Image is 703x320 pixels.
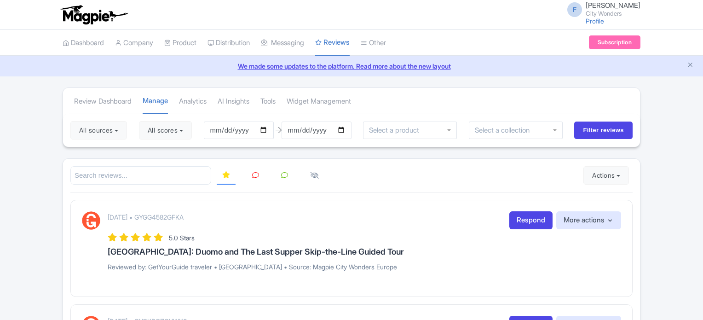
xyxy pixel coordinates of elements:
a: Analytics [179,89,207,114]
a: Profile [586,17,604,25]
input: Search reviews... [70,166,211,185]
a: F [PERSON_NAME] City Wonders [562,2,640,17]
input: Select a product [369,126,420,134]
span: [PERSON_NAME] [586,1,640,10]
span: 5.0 Stars [169,234,195,242]
a: Messaging [261,30,304,56]
a: We made some updates to the platform. Read more about the new layout [6,61,697,71]
p: [DATE] • GYGG4582GFKA [108,212,184,222]
a: Reviews [315,30,350,56]
button: More actions [556,211,621,229]
img: logo-ab69f6fb50320c5b225c76a69d11143b.png [58,5,129,25]
a: Manage [143,88,168,115]
a: Dashboard [63,30,104,56]
button: Actions [583,166,629,185]
img: GetYourGuide Logo [82,211,100,230]
span: F [567,2,582,17]
a: Respond [509,211,553,229]
a: Other [361,30,386,56]
input: Select a collection [475,126,531,134]
p: Reviewed by: GetYourGuide traveler • [GEOGRAPHIC_DATA] • Source: Magpie City Wonders Europe [108,262,621,272]
a: AI Insights [218,89,249,114]
input: Filter reviews [574,122,633,139]
a: Distribution [207,30,250,56]
button: All scores [139,121,192,140]
h3: [GEOGRAPHIC_DATA]: Duomo and The Last Supper Skip-the-Line Guided Tour [108,247,621,256]
button: All sources [70,121,127,140]
a: Review Dashboard [74,89,132,114]
a: Widget Management [287,89,351,114]
a: Tools [260,89,276,114]
a: Product [164,30,196,56]
button: Close announcement [687,60,694,71]
small: City Wonders [586,11,640,17]
a: Company [115,30,153,56]
a: Subscription [589,35,640,49]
